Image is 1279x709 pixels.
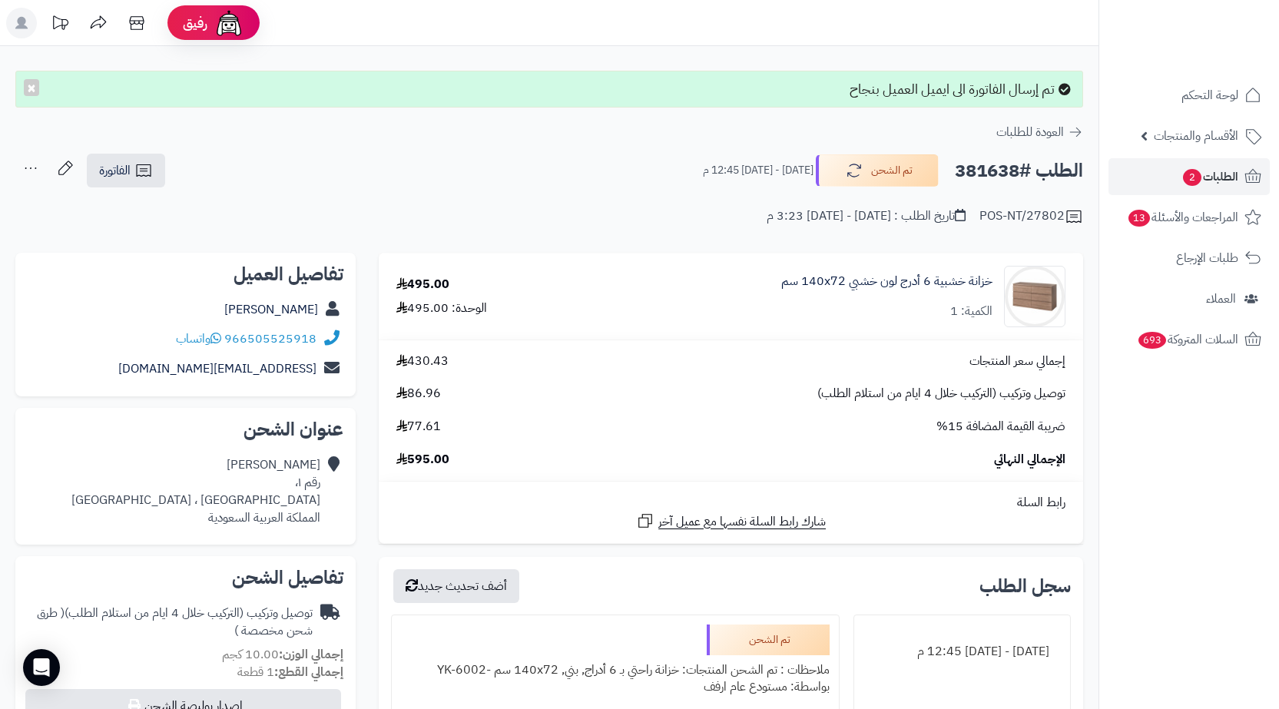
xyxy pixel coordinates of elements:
span: ضريبة القيمة المضافة 15% [936,418,1065,436]
h3: سجل الطلب [979,577,1071,595]
span: الطلبات [1181,166,1238,187]
div: [PERSON_NAME] رقم ١، [GEOGRAPHIC_DATA] ، [GEOGRAPHIC_DATA] المملكة العربية السعودية [71,456,320,526]
span: 693 [1138,332,1167,349]
h2: تفاصيل الشحن [28,568,343,587]
a: العودة للطلبات [996,123,1083,141]
button: أضف تحديث جديد [393,569,519,603]
span: 13 [1128,210,1151,227]
span: لوحة التحكم [1181,84,1238,106]
div: ملاحظات : تم الشحن المنتجات: خزانة راحتي بـ 6 أدراج, بني, ‎140x72 سم‏ -YK-6002 بواسطة: مستودع عام... [401,655,830,703]
span: شارك رابط السلة نفسها مع عميل آخر [658,513,826,531]
a: شارك رابط السلة نفسها مع عميل آخر [636,512,826,531]
strong: إجمالي القطع: [274,663,343,681]
strong: إجمالي الوزن: [279,645,343,664]
small: 10.00 كجم [222,645,343,664]
span: 86.96 [396,385,441,403]
span: رفيق [183,14,207,32]
button: × [24,79,39,96]
div: الكمية: 1 [950,303,992,320]
div: تم الشحن [707,625,830,655]
span: طلبات الإرجاع [1176,247,1238,269]
a: خزانة خشبية 6 أدرج لون خشبي 140x72 سم [781,273,992,290]
img: 1752058398-1(9)-90x90.jpg [1005,266,1065,327]
div: رابط السلة [385,494,1077,512]
a: [PERSON_NAME] [224,300,318,319]
div: POS-NT/27802 [979,207,1083,226]
small: 1 قطعة [237,663,343,681]
a: العملاء [1108,280,1270,317]
div: تم إرسال الفاتورة الى ايميل العميل بنجاح [15,71,1083,108]
img: ai-face.png [214,8,244,38]
div: 495.00 [396,276,449,293]
a: المراجعات والأسئلة13 [1108,199,1270,236]
span: 595.00 [396,451,449,469]
div: الوحدة: 495.00 [396,300,487,317]
span: 2 [1183,169,1201,186]
a: طلبات الإرجاع [1108,240,1270,277]
span: ( طرق شحن مخصصة ) [37,604,313,640]
div: Open Intercom Messenger [23,649,60,686]
img: logo-2.png [1175,36,1264,68]
span: 430.43 [396,353,449,370]
a: لوحة التحكم [1108,77,1270,114]
div: تاريخ الطلب : [DATE] - [DATE] 3:23 م [767,207,966,225]
span: المراجعات والأسئلة [1127,207,1238,228]
small: [DATE] - [DATE] 12:45 م [703,163,813,178]
span: الفاتورة [99,161,131,180]
span: الإجمالي النهائي [994,451,1065,469]
span: الأقسام والمنتجات [1154,125,1238,147]
h2: الطلب #381638 [955,155,1083,187]
span: 77.61 [396,418,441,436]
a: تحديثات المنصة [41,8,79,42]
span: السلات المتروكة [1137,329,1238,350]
span: العودة للطلبات [996,123,1064,141]
button: تم الشحن [816,154,939,187]
span: توصيل وتركيب (التركيب خلال 4 ايام من استلام الطلب) [817,385,1065,403]
a: واتساب [176,330,221,348]
div: توصيل وتركيب (التركيب خلال 4 ايام من استلام الطلب) [28,605,313,640]
a: السلات المتروكة693 [1108,321,1270,358]
h2: تفاصيل العميل [28,265,343,283]
a: [EMAIL_ADDRESS][DOMAIN_NAME] [118,359,316,378]
div: [DATE] - [DATE] 12:45 م [863,637,1061,667]
a: 966505525918 [224,330,316,348]
a: الطلبات2 [1108,158,1270,195]
span: العملاء [1206,288,1236,310]
h2: عنوان الشحن [28,420,343,439]
a: الفاتورة [87,154,165,187]
span: إجمالي سعر المنتجات [969,353,1065,370]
